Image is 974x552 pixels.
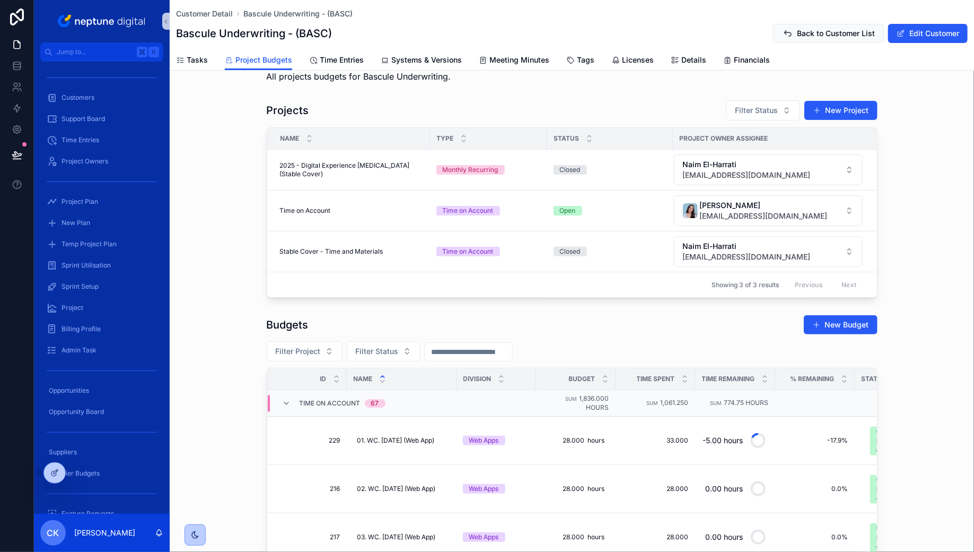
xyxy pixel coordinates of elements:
div: Time on Account [443,206,494,215]
button: Select Button [674,236,863,267]
h1: Bascule Underwriting - (BASC) [176,26,332,41]
button: Edit Customer [888,24,968,43]
span: Project Owner Assignee [680,134,768,143]
span: Details [681,55,706,65]
div: Complete, Requires Close Out [876,475,908,504]
a: Support Board [40,109,163,128]
a: Project Plan [40,192,163,211]
span: 1,836.000 hours [580,394,612,411]
a: Web Apps [463,484,530,494]
div: Complete, Requires Close Out [876,427,908,455]
span: Meeting Minutes [489,55,549,65]
span: 217 [280,533,340,541]
button: Select Button [862,421,935,460]
a: 33.000 [622,436,689,445]
span: CK [47,527,59,539]
a: Bascule Underwriting - (BASC) [243,8,353,19]
a: Tags [566,50,594,72]
a: Closed [554,165,666,175]
a: Project Budgets [225,50,292,71]
span: K [150,48,158,56]
a: Systems & Versions [381,50,462,72]
a: Time on Account [280,206,424,215]
a: Select Button [861,469,936,508]
div: Monthly Recurring [443,165,498,175]
span: Sprint Setup [62,282,99,291]
button: Select Button [862,470,935,508]
a: 28.000 hours [542,529,609,546]
span: 28.000 hours [547,533,605,541]
span: Time Spent [637,375,675,383]
a: Licenses [611,50,654,72]
span: Time Entries [62,136,99,144]
p: [PERSON_NAME] [74,528,135,538]
a: Customer Detail [176,8,233,19]
span: Supplier Budgets [49,469,100,478]
a: Select Button [673,236,863,268]
a: 0.0% [782,485,848,493]
span: 216 [280,485,340,493]
span: Tags [577,55,594,65]
span: Status [554,134,580,143]
span: Name [354,375,373,383]
a: Web Apps [463,436,530,445]
img: App logo [56,13,148,30]
span: Naim El-Harrati [683,159,811,170]
small: Sum [647,400,659,406]
button: Select Button [267,341,343,361]
a: New Budget [804,315,878,334]
a: Supplier Budgets [40,464,163,483]
small: Sum [566,396,577,402]
a: 02. WC. [DATE] (Web App) [353,480,450,497]
a: Select Button [861,421,936,460]
span: Time on Account [300,399,361,408]
span: Type [437,134,454,143]
span: Opportunities [49,386,89,395]
span: Budget [569,375,595,383]
button: Jump to...K [40,42,163,62]
a: Select Button [673,154,863,186]
button: Back to Customer List [773,24,884,43]
div: -5.00 hours [703,430,743,451]
div: Closed [560,247,581,256]
a: Time Entries [40,131,163,150]
a: Stable Cover - Time and Materials [280,247,424,256]
span: Tasks [187,55,208,65]
a: Meeting Minutes [479,50,549,72]
button: Select Button [674,195,863,226]
span: Status [862,375,887,383]
span: Systems & Versions [391,55,462,65]
span: Suppliers [49,448,77,456]
div: 67 [371,399,379,408]
span: -17.9% [782,436,848,445]
span: Temp Project Plan [62,240,117,248]
span: New Plan [62,219,90,227]
span: Support Board [62,115,105,123]
a: Details [671,50,706,72]
button: New Project [804,101,878,120]
div: Web Apps [469,532,499,542]
span: 03. WC. [DATE] (Web App) [357,533,436,541]
a: 0.00 hours [701,476,769,502]
a: 28.000 [622,533,689,541]
span: Time Entries [320,55,364,65]
a: Suppliers [40,443,163,462]
a: 229 [280,436,340,445]
a: 28.000 hours [542,432,609,449]
h1: Budgets [267,317,309,332]
span: 2025 - Digital Experience [MEDICAL_DATA] (Stable Cover) [280,161,424,178]
a: Opportunity Board [40,402,163,421]
a: Time Entries [309,50,364,72]
button: Select Button [726,100,800,120]
span: Project Budgets [235,55,292,65]
a: Sprint Utilisation [40,256,163,275]
a: 28.000 hours [542,480,609,497]
div: 0.00 hours [706,478,743,499]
